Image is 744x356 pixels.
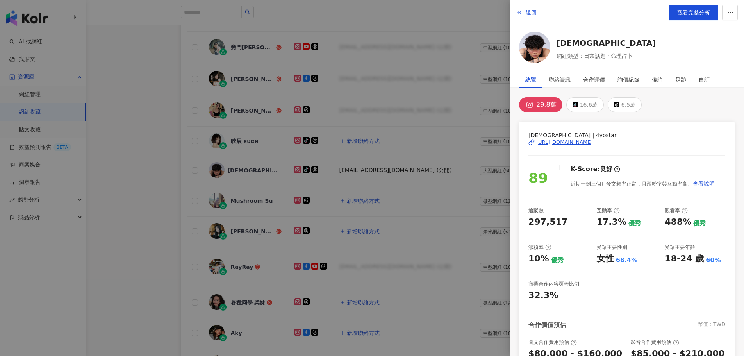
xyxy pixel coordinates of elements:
div: 自訂 [699,72,710,88]
span: 網紅類型：日常話題 · 命理占卜 [557,52,656,60]
div: 近期一到三個月發文頻率正常，且漲粉率與互動率高。 [571,176,715,191]
div: 16.6萬 [580,99,598,110]
span: 返回 [526,9,537,16]
a: KOL Avatar [519,32,550,66]
div: 詢價紀錄 [617,72,639,88]
div: 受眾主要性別 [597,244,627,251]
div: 受眾主要年齡 [665,244,695,251]
div: 32.3% [528,290,558,302]
div: 總覽 [525,72,536,88]
button: 16.6萬 [566,97,604,112]
div: 29.8萬 [536,99,557,110]
div: 圖文合作費用預估 [528,339,577,346]
span: 查看說明 [693,181,715,187]
img: KOL Avatar [519,32,550,63]
div: 合作評價 [583,72,605,88]
div: [URL][DOMAIN_NAME] [536,139,593,146]
div: 68.4% [616,256,638,265]
a: [DEMOGRAPHIC_DATA] [557,38,656,48]
div: 影音合作費用預估 [631,339,679,346]
div: 合作價值預估 [528,321,566,329]
div: 60% [706,256,721,265]
div: 優秀 [628,219,641,228]
span: [DEMOGRAPHIC_DATA] | 4yostar [528,131,725,140]
div: 備註 [652,72,663,88]
div: 6.5萬 [621,99,635,110]
div: 89 [528,167,548,190]
a: 觀看完整分析 [669,5,718,20]
span: 觀看完整分析 [677,9,710,16]
div: 10% [528,253,549,265]
button: 返回 [516,5,537,20]
button: 查看說明 [692,176,715,191]
button: 29.8萬 [519,97,562,112]
button: 6.5萬 [608,97,642,112]
div: 優秀 [693,219,706,228]
div: 足跡 [675,72,686,88]
div: 觀看率 [665,207,688,214]
div: 女性 [597,253,614,265]
div: 商業合作內容覆蓋比例 [528,281,579,288]
div: 18-24 歲 [665,253,704,265]
div: 良好 [600,165,612,174]
div: 追蹤數 [528,207,544,214]
div: K-Score : [571,165,620,174]
div: 優秀 [551,256,564,265]
a: [URL][DOMAIN_NAME] [528,139,725,146]
div: 互動率 [597,207,620,214]
div: 漲粉率 [528,244,551,251]
div: 聯絡資訊 [549,72,571,88]
div: 297,517 [528,216,567,228]
div: 488% [665,216,691,228]
div: 幣值：TWD [698,321,725,329]
div: 17.3% [597,216,626,228]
